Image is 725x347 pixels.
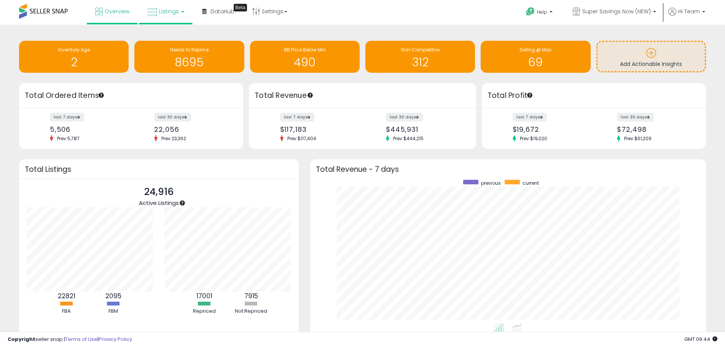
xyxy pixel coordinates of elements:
span: Prev: $19,020 [516,135,551,142]
span: Overview [105,8,129,15]
label: last 30 days [154,113,191,122]
div: $445,931 [386,125,463,133]
span: Prev: 23,362 [158,135,190,142]
a: Terms of Use [65,336,97,343]
div: 5,506 [50,125,126,133]
div: FBM [91,308,136,315]
b: 17001 [196,291,212,301]
span: Prev: $117,404 [284,135,320,142]
a: Add Actionable Insights [598,42,705,71]
span: Prev: 5,787 [53,135,83,142]
div: Repriced [182,308,227,315]
b: 7915 [244,291,258,301]
span: 2025-08-13 09:44 GMT [684,336,717,343]
a: Needs to Reprice 8695 [134,41,244,73]
h1: 8695 [138,56,240,69]
div: Tooltip anchor [98,92,105,99]
div: Tooltip anchor [179,200,186,206]
span: Non Competitive [401,46,440,53]
span: Super Savings Now (NEW) [582,8,651,15]
h3: Total Revenue [255,90,470,101]
label: last 30 days [386,113,423,122]
h3: Total Listings [25,166,293,172]
h1: 312 [369,56,471,69]
div: $117,183 [280,125,357,133]
span: Needs to Reprice [170,46,209,53]
span: Inventory Age [58,46,90,53]
span: Active Listings [139,199,179,207]
div: 22,056 [154,125,230,133]
span: Prev: $61,209 [620,135,655,142]
label: last 7 days [513,113,547,122]
p: 24,916 [139,185,179,199]
div: Tooltip anchor [307,92,314,99]
b: 22821 [58,291,75,301]
span: Prev: $444,215 [389,135,427,142]
span: Help [537,9,547,15]
a: Selling @ Max 69 [481,41,590,73]
span: Add Actionable Insights [620,60,682,68]
label: last 7 days [50,113,84,122]
i: Get Help [526,7,535,16]
label: last 30 days [617,113,654,122]
span: DataHub [210,8,234,15]
h3: Total Profit [488,90,700,101]
a: BB Price Below Min 490 [250,41,360,73]
a: Inventory Age 2 [19,41,129,73]
label: last 7 days [280,113,314,122]
div: seller snap | | [8,336,132,343]
strong: Copyright [8,336,35,343]
h1: 69 [484,56,586,69]
span: Hi Team [678,8,700,15]
h1: 2 [23,56,125,69]
span: Selling @ Max [519,46,551,53]
b: 2095 [105,291,121,301]
div: $19,672 [513,125,588,133]
a: Hi Team [668,8,705,25]
span: previous [481,180,501,186]
span: BB Price Below Min [284,46,326,53]
div: $72,498 [617,125,693,133]
div: FBA [44,308,89,315]
h3: Total Revenue - 7 days [316,166,700,172]
a: Privacy Policy [99,336,132,343]
a: Non Competitive 312 [365,41,475,73]
h1: 490 [254,56,356,69]
div: Tooltip anchor [526,92,533,99]
div: Tooltip anchor [234,4,247,11]
h3: Total Ordered Items [25,90,237,101]
span: current [523,180,539,186]
span: Listings [159,8,179,15]
div: Not Repriced [228,308,274,315]
a: Help [520,1,560,25]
